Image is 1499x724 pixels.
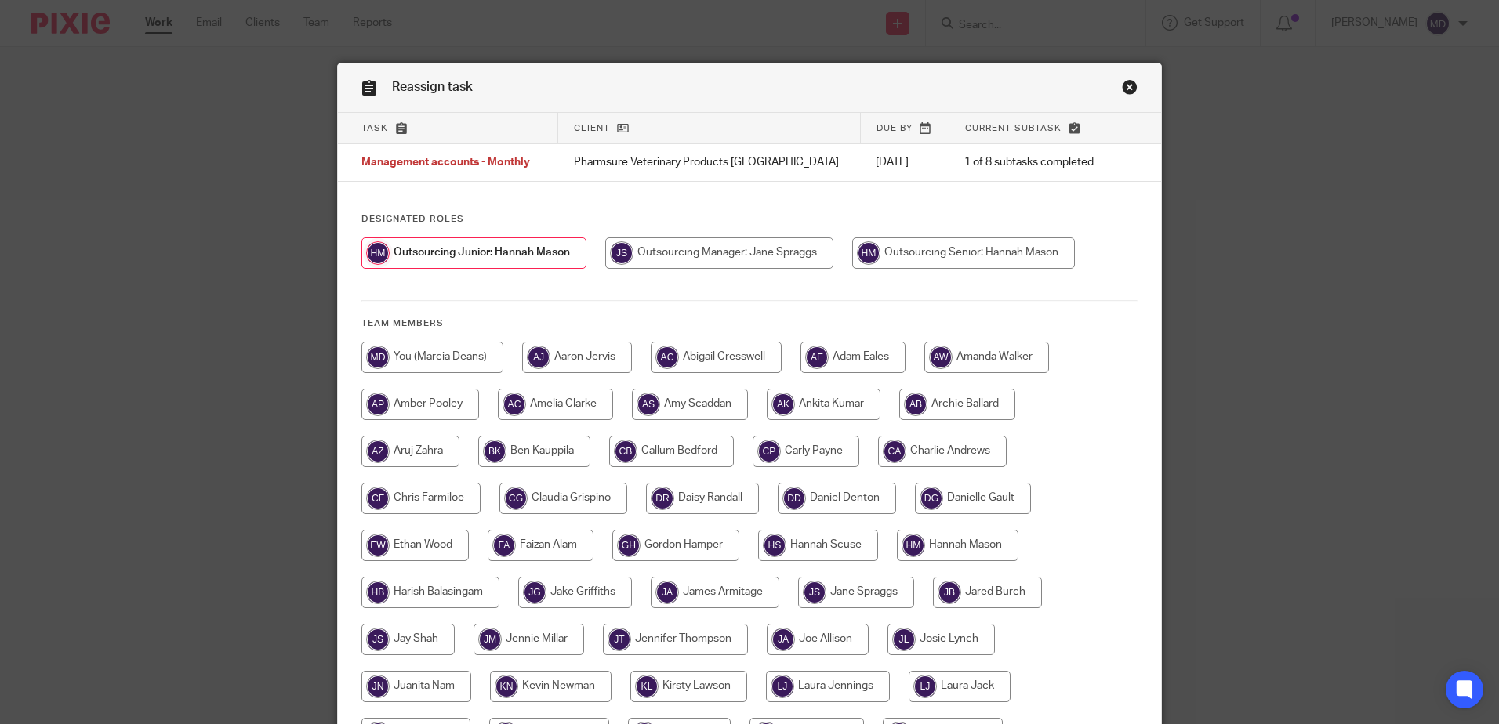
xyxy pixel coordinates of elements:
p: [DATE] [876,154,933,170]
span: Due by [877,124,913,132]
span: Reassign task [392,81,473,93]
span: Management accounts - Monthly [361,157,530,168]
td: 1 of 8 subtasks completed [949,144,1112,182]
a: Close this dialog window [1122,79,1138,100]
span: Current subtask [965,124,1062,132]
p: Pharmsure Veterinary Products [GEOGRAPHIC_DATA] [574,154,845,170]
h4: Designated Roles [361,213,1138,226]
span: Task [361,124,388,132]
span: Client [574,124,610,132]
h4: Team members [361,317,1138,330]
